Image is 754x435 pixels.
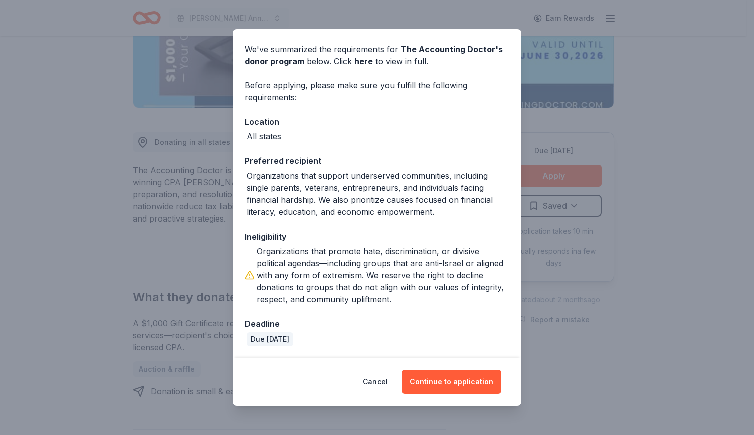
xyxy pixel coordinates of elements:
[245,79,509,103] div: Before applying, please make sure you fulfill the following requirements:
[245,115,509,128] div: Location
[257,245,509,305] div: Organizations that promote hate, discrimination, or divisive political agendas—including groups t...
[247,130,281,142] div: All states
[247,332,293,346] div: Due [DATE]
[245,154,509,167] div: Preferred recipient
[354,55,373,67] a: here
[245,317,509,330] div: Deadline
[245,43,509,67] div: We've summarized the requirements for below. Click to view in full.
[363,370,388,394] button: Cancel
[247,170,509,218] div: Organizations that support underserved communities, including single parents, veterans, entrepren...
[245,230,509,243] div: Ineligibility
[402,370,501,394] button: Continue to application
